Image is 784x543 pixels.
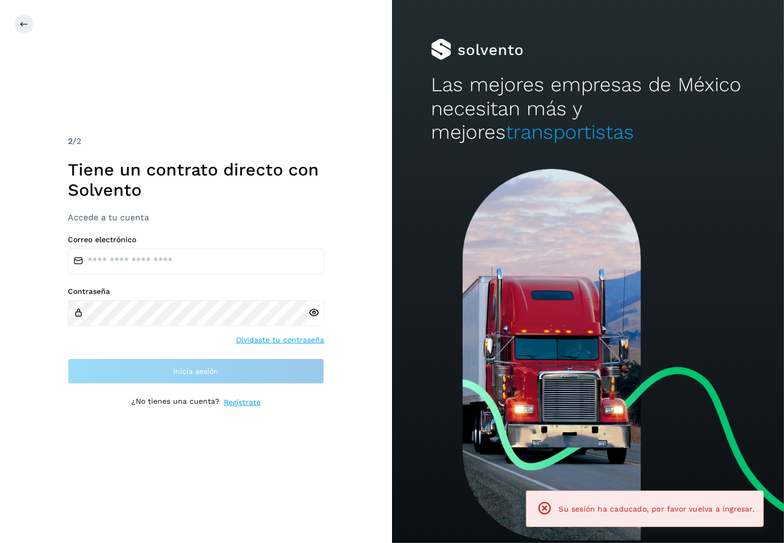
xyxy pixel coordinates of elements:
span: Inicia sesión [174,368,219,375]
button: Inicia sesión [68,358,324,384]
span: Su sesión ha caducado, por favor vuelva a ingresar. [559,505,755,513]
h3: Accede a tu cuenta [68,212,324,222]
a: Olvidaste tu contraseña [236,334,324,346]
label: Correo electrónico [68,235,324,244]
h2: Las mejores empresas de México necesitan más y mejores [431,73,744,144]
p: ¿No tienes una cuenta? [131,397,219,408]
h1: Tiene un contrato directo con Solvento [68,159,324,201]
a: Regístrate [224,397,261,408]
div: /2 [68,135,324,148]
label: Contraseña [68,287,324,296]
span: transportistas [506,121,634,143]
span: 2 [68,136,73,146]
